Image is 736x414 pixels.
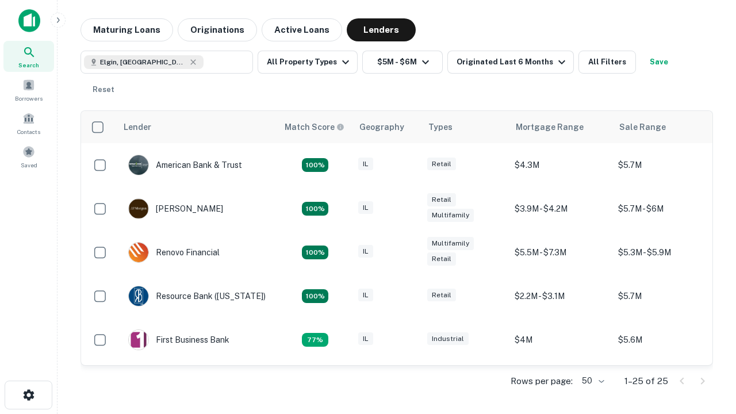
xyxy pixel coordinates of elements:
div: Sale Range [619,120,666,134]
span: Borrowers [15,94,43,103]
div: Retail [427,193,456,206]
button: $5M - $6M [362,51,443,74]
td: $4.3M [509,143,612,187]
div: IL [358,332,373,346]
button: Reset [85,78,122,101]
td: $4M [509,318,612,362]
td: $5.7M [612,274,716,318]
td: $5.5M - $7.3M [509,231,612,274]
a: Borrowers [3,74,54,105]
div: Industrial [427,332,469,346]
span: Search [18,60,39,70]
div: American Bank & Trust [128,155,242,175]
div: Retail [427,252,456,266]
p: 1–25 of 25 [624,374,668,388]
img: picture [129,199,148,218]
div: Matching Properties: 3, hasApolloMatch: undefined [302,333,328,347]
button: Lenders [347,18,416,41]
div: Multifamily [427,209,474,222]
button: All Filters [578,51,636,74]
div: Retail [427,158,456,171]
th: Types [421,111,509,143]
img: picture [129,286,148,306]
div: IL [358,201,373,214]
a: Contacts [3,108,54,139]
div: 50 [577,373,606,389]
div: Matching Properties: 4, hasApolloMatch: undefined [302,246,328,259]
div: Mortgage Range [516,120,584,134]
td: $5.3M - $5.9M [612,231,716,274]
div: Matching Properties: 7, hasApolloMatch: undefined [302,158,328,172]
div: Lender [124,120,151,134]
div: Matching Properties: 4, hasApolloMatch: undefined [302,289,328,303]
button: Maturing Loans [80,18,173,41]
span: Elgin, [GEOGRAPHIC_DATA], [GEOGRAPHIC_DATA] [100,57,186,67]
div: Resource Bank ([US_STATE]) [128,286,266,306]
div: Geography [359,120,404,134]
div: Renovo Financial [128,242,220,263]
img: picture [129,330,148,350]
div: Originated Last 6 Months [457,55,569,69]
img: capitalize-icon.png [18,9,40,32]
div: IL [358,158,373,171]
h6: Match Score [285,121,342,133]
div: [PERSON_NAME] [128,198,223,219]
th: Geography [352,111,421,143]
td: $5.6M [612,318,716,362]
td: $3.9M - $4.2M [509,187,612,231]
th: Capitalize uses an advanced AI algorithm to match your search with the best lender. The match sco... [278,111,352,143]
button: Originations [178,18,257,41]
th: Mortgage Range [509,111,612,143]
td: $5.1M [612,362,716,405]
div: Capitalize uses an advanced AI algorithm to match your search with the best lender. The match sco... [285,121,344,133]
td: $5.7M [612,143,716,187]
span: Contacts [17,127,40,136]
button: Originated Last 6 Months [447,51,574,74]
a: Search [3,41,54,72]
div: Multifamily [427,237,474,250]
th: Sale Range [612,111,716,143]
img: picture [129,243,148,262]
th: Lender [117,111,278,143]
td: $2.2M - $3.1M [509,274,612,318]
button: Active Loans [262,18,342,41]
a: Saved [3,141,54,172]
button: All Property Types [258,51,358,74]
div: Matching Properties: 4, hasApolloMatch: undefined [302,202,328,216]
button: Save your search to get updates of matches that match your search criteria. [641,51,677,74]
div: Types [428,120,453,134]
td: $5.7M - $6M [612,187,716,231]
div: IL [358,245,373,258]
span: Saved [21,160,37,170]
div: Retail [427,289,456,302]
div: IL [358,289,373,302]
img: picture [129,155,148,175]
iframe: Chat Widget [678,285,736,340]
div: First Business Bank [128,329,229,350]
td: $3.1M [509,362,612,405]
p: Rows per page: [511,374,573,388]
